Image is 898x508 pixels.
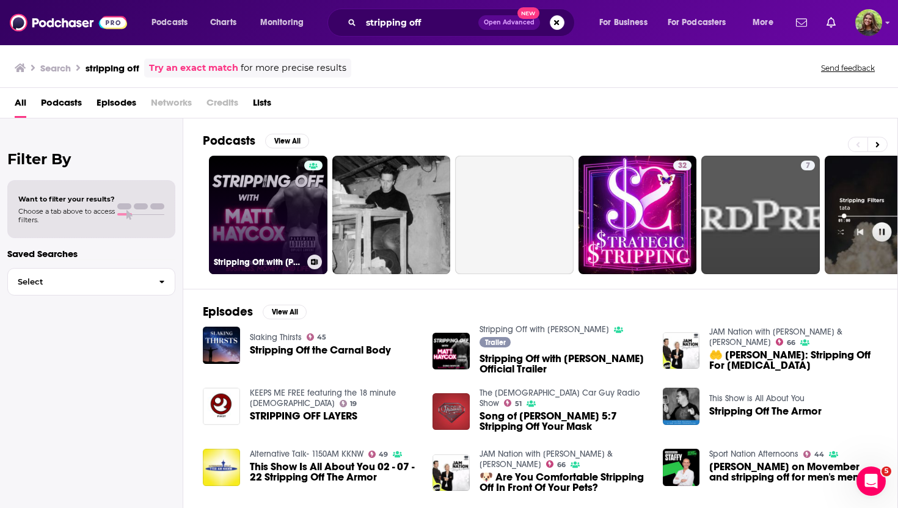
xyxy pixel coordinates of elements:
[317,335,326,340] span: 45
[882,466,891,476] span: 5
[480,354,648,374] span: Stripping Off with [PERSON_NAME] Official Trailer
[504,399,522,407] a: 51
[484,20,535,26] span: Open Advanced
[433,333,470,370] img: Stripping Off with Matt Haycox Official Trailer
[709,393,805,404] a: This Show is All About You
[776,338,795,346] a: 66
[801,161,815,170] a: 7
[663,388,700,425] img: Stripping Off The Armor
[307,333,327,341] a: 45
[253,93,271,118] a: Lists
[241,61,346,75] span: for more precise results
[855,9,882,36] span: Logged in as reagan34226
[744,13,789,32] button: open menu
[814,452,824,457] span: 44
[7,150,175,168] h2: Filter By
[250,332,302,343] a: Slaking Thirsts
[709,350,878,371] a: 🤲 SPENCER TUNICK: Stripping Off For Skin Cancer
[709,327,842,347] a: JAM Nation with Jonesy & Amanda
[18,195,115,203] span: Want to filter your results?
[41,93,82,118] a: Podcasts
[10,11,127,34] img: Podchaser - Follow, Share and Rate Podcasts
[368,451,389,458] a: 49
[203,133,309,148] a: PodcastsView All
[856,466,886,496] iframe: Intercom live chat
[151,93,192,118] span: Networks
[209,156,327,274] a: Stripping Off with [PERSON_NAME]
[250,345,391,355] a: Stripping Off the Carnal Body
[806,160,810,172] span: 7
[203,133,255,148] h2: Podcasts
[485,339,506,346] span: Trailer
[517,7,539,19] span: New
[701,156,820,274] a: 7
[668,14,726,31] span: For Podcasters
[673,161,692,170] a: 32
[579,156,697,274] a: 32
[480,324,609,335] a: Stripping Off with Matt Haycox
[210,14,236,31] span: Charts
[480,449,613,470] a: JAM Nation with Jonesy & Amanda
[709,449,798,459] a: Sport Nation Afternoons
[40,62,71,74] h3: Search
[203,304,307,319] a: EpisodesView All
[557,462,566,468] span: 66
[591,13,663,32] button: open menu
[260,14,304,31] span: Monitoring
[214,257,302,267] h3: Stripping Off with [PERSON_NAME]
[855,9,882,36] button: Show profile menu
[265,134,309,148] button: View All
[206,93,238,118] span: Credits
[18,207,115,224] span: Choose a tab above to access filters.
[202,13,244,32] a: Charts
[203,449,240,486] img: This Show Is All About You 02 - 07 - 22 Stripping Off The Armor
[203,304,253,319] h2: Episodes
[480,411,648,432] a: Song of Solomon 5:7 Stripping Off Your Mask
[433,393,470,430] a: Song of Solomon 5:7 Stripping Off Your Mask
[546,460,566,468] a: 66
[7,268,175,296] button: Select
[480,411,648,432] span: Song of [PERSON_NAME] 5:7 Stripping Off Your Mask
[855,9,882,36] img: User Profile
[361,13,478,32] input: Search podcasts, credits, & more...
[709,350,878,371] span: 🤲 [PERSON_NAME]: Stripping Off For [MEDICAL_DATA]
[480,472,648,493] a: 🐶 Are You Comfortable Stripping Off In Front Of Your Pets?
[663,449,700,486] img: Steve Devine on Movember and stripping off for men's mental health
[203,388,240,425] img: STRIPPING OFF LAYERS
[250,462,418,482] a: This Show Is All About You 02 - 07 - 22 Stripping Off The Armor
[480,388,640,408] a: The Christian Car Guy Radio Show
[7,248,175,259] p: Saved Searches
[252,13,319,32] button: open menu
[678,160,687,172] span: 32
[822,12,841,33] a: Show notifications dropdown
[817,63,878,73] button: Send feedback
[97,93,136,118] a: Episodes
[709,462,878,482] span: [PERSON_NAME] on Movember and stripping off for men's mental health
[149,61,238,75] a: Try an exact match
[86,62,139,74] h3: stripping off
[250,411,357,421] span: STRIPPING OFF LAYERS
[753,14,773,31] span: More
[480,354,648,374] a: Stripping Off with Matt Haycox Official Trailer
[151,14,188,31] span: Podcasts
[478,15,540,30] button: Open AdvancedNew
[15,93,26,118] a: All
[663,332,700,369] img: 🤲 SPENCER TUNICK: Stripping Off For Skin Cancer
[709,406,822,416] a: Stripping Off The Armor
[433,454,470,492] img: 🐶 Are You Comfortable Stripping Off In Front Of Your Pets?
[340,400,357,407] a: 19
[203,327,240,364] img: Stripping Off the Carnal Body
[709,462,878,482] a: Steve Devine on Movember and stripping off for men's mental health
